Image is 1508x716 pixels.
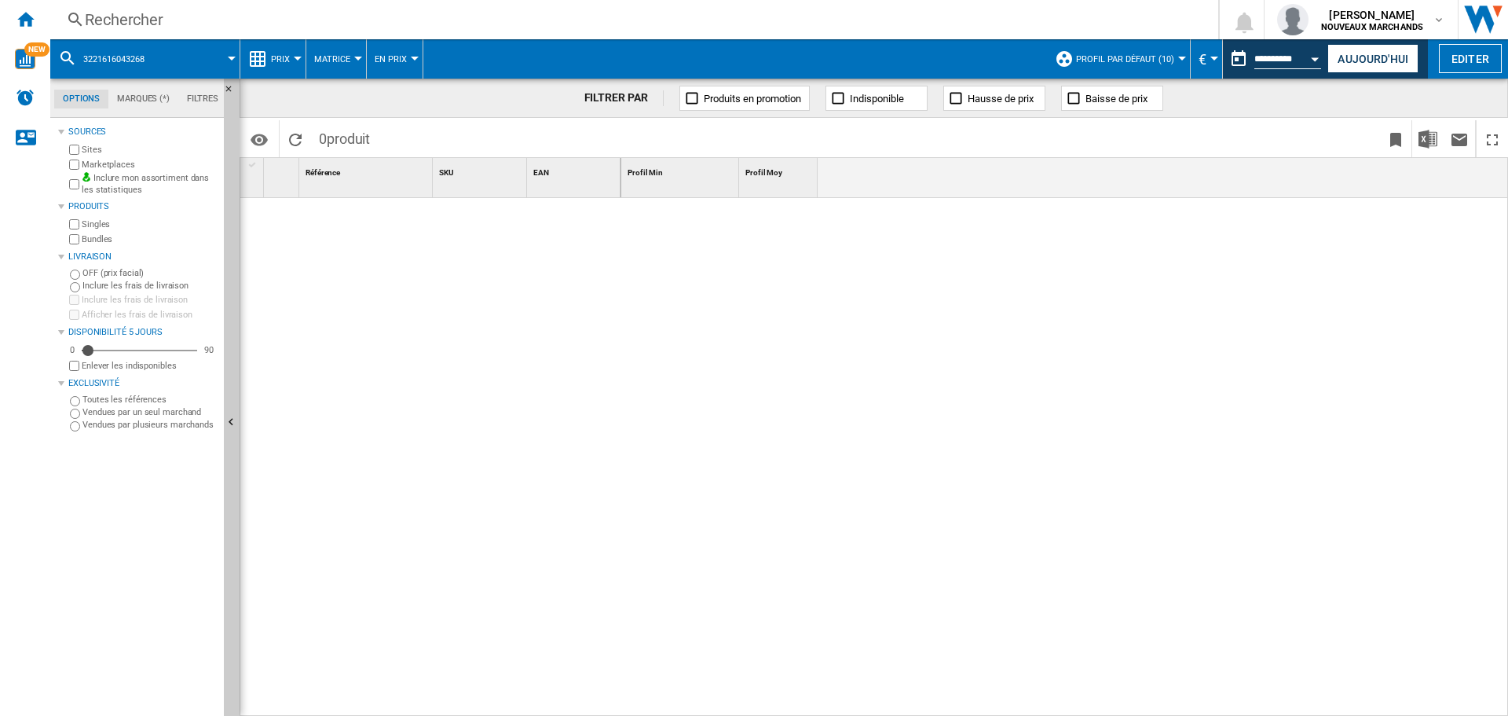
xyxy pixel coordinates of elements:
div: Sources [68,126,218,138]
button: Produits en promotion [679,86,810,111]
label: Sites [82,144,218,156]
span: Prix [271,54,290,64]
span: En Prix [375,54,407,64]
span: SKU [439,168,454,177]
div: Livraison [68,251,218,263]
div: Profil par défaut (10) [1055,39,1182,79]
md-slider: Disponibilité [82,343,197,358]
div: Profil Moy Sort None [742,158,818,182]
div: Sort None [302,158,432,182]
span: Hausse de prix [968,93,1034,105]
span: EAN [533,168,549,177]
label: Vendues par un seul marchand [82,406,218,418]
button: Editer [1439,44,1502,73]
input: Afficher les frais de livraison [69,361,79,371]
md-tab-item: Filtres [178,90,227,108]
span: Profil Min [628,168,663,177]
button: Recharger [280,120,311,157]
button: € [1199,39,1214,79]
label: OFF (prix facial) [82,267,218,279]
b: NOUVEAUX MARCHANDS [1321,22,1424,32]
span: Profil Moy [745,168,782,177]
div: Exclusivité [68,377,218,390]
button: Plein écran [1477,120,1508,157]
button: Hausse de prix [943,86,1045,111]
button: md-calendar [1223,43,1254,75]
md-tab-item: Options [54,90,108,108]
div: Disponibilité 5 Jours [68,326,218,339]
label: Toutes les références [82,394,218,406]
button: En Prix [375,39,415,79]
div: Profil Min Sort None [624,158,738,182]
div: Rechercher [85,9,1177,31]
input: Vendues par plusieurs marchands [70,421,80,431]
div: EAN Sort None [530,158,620,182]
button: Envoyer ce rapport par email [1444,120,1475,157]
img: excel-24x24.png [1418,130,1437,149]
label: Vendues par plusieurs marchands [82,419,218,431]
md-menu: Currency [1191,39,1223,79]
span: Produits en promotion [704,93,801,105]
input: OFF (prix facial) [70,270,80,280]
div: Sort None [267,158,298,182]
button: Options [243,125,275,153]
button: Matrice [314,39,358,79]
button: Créer un favoris [1380,120,1411,157]
input: Vendues par un seul marchand [70,409,80,419]
input: Marketplaces [69,160,79,170]
button: Masquer [224,79,243,107]
button: Open calendar [1301,42,1330,71]
div: SKU Sort None [436,158,526,182]
div: Sort None [530,158,620,182]
label: Marketplaces [82,159,218,171]
button: Baisse de prix [1061,86,1163,111]
div: Sort None [624,158,738,182]
span: produit [327,130,370,147]
div: Sort None [436,158,526,182]
span: Référence [306,168,340,177]
input: Inclure les frais de livraison [69,295,79,305]
span: [PERSON_NAME] [1321,7,1424,23]
span: Matrice [314,54,350,64]
img: alerts-logo.svg [16,88,35,107]
div: Ce rapport est basé sur une date antérieure à celle d'aujourd'hui. [1223,39,1324,79]
button: Aujourd'hui [1327,44,1418,73]
img: wise-card.svg [15,49,35,69]
button: Profil par défaut (10) [1076,39,1182,79]
label: Inclure mon assortiment dans les statistiques [82,172,218,196]
span: 3221616043268 [83,54,145,64]
input: Inclure mon assortiment dans les statistiques [69,174,79,194]
input: Afficher les frais de livraison [69,310,79,320]
div: 0 [66,344,79,356]
span: Profil par défaut (10) [1076,54,1174,64]
img: mysite-bg-18x18.png [82,172,91,182]
div: 3221616043268 [58,39,232,79]
button: 3221616043268 [83,39,160,79]
input: Bundles [69,234,79,244]
div: Sort None [742,158,818,182]
input: Sites [69,145,79,155]
button: Indisponible [825,86,928,111]
label: Inclure les frais de livraison [82,294,218,306]
input: Singles [69,219,79,229]
div: Prix [248,39,298,79]
span: € [1199,51,1206,68]
label: Afficher les frais de livraison [82,309,218,321]
span: Baisse de prix [1085,93,1147,105]
label: Singles [82,218,218,230]
md-tab-item: Marques (*) [108,90,178,108]
div: FILTRER PAR [584,90,664,106]
input: Toutes les références [70,396,80,406]
span: Indisponible [850,93,904,105]
img: profile.jpg [1277,4,1309,35]
input: Inclure les frais de livraison [70,282,80,292]
div: Produits [68,200,218,213]
span: 0 [311,120,378,153]
label: Enlever les indisponibles [82,360,218,372]
label: Inclure les frais de livraison [82,280,218,292]
label: Bundles [82,233,218,245]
